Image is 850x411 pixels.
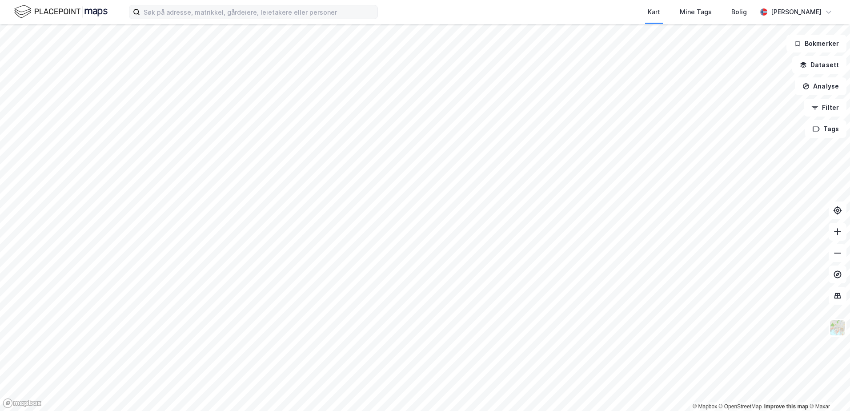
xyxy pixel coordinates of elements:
a: Mapbox [693,403,717,410]
button: Filter [804,99,846,117]
button: Bokmerker [786,35,846,52]
a: OpenStreetMap [719,403,762,410]
iframe: Chat Widget [806,368,850,411]
input: Søk på adresse, matrikkel, gårdeiere, leietakere eller personer [140,5,377,19]
div: Mine Tags [680,7,712,17]
button: Tags [805,120,846,138]
div: Bolig [731,7,747,17]
img: Z [829,319,846,336]
div: Kart [648,7,660,17]
img: logo.f888ab2527a4732fd821a326f86c7f29.svg [14,4,108,20]
a: Mapbox homepage [3,398,42,408]
button: Datasett [792,56,846,74]
a: Improve this map [764,403,808,410]
button: Analyse [795,77,846,95]
div: [PERSON_NAME] [771,7,822,17]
